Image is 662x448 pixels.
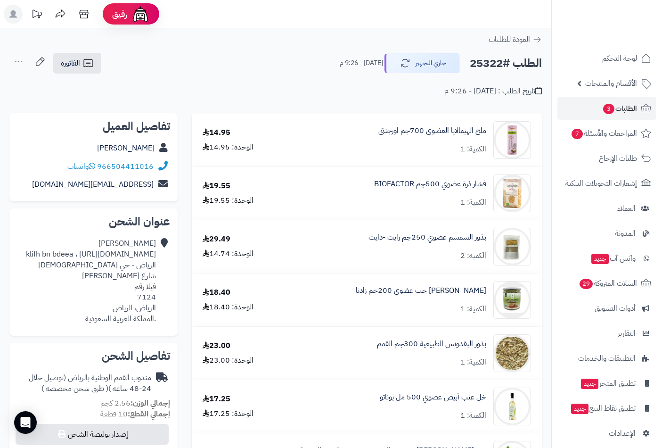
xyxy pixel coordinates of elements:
[17,216,170,227] h2: عنوان الشحن
[591,254,609,264] span: جديد
[340,58,383,68] small: [DATE] - 9:26 م
[557,222,656,245] a: المدونة
[557,197,656,220] a: العملاء
[25,5,49,26] a: تحديثات المنصة
[203,127,230,138] div: 14.95
[585,77,637,90] span: الأقسام والمنتجات
[557,122,656,145] a: المراجعات والأسئلة7
[557,172,656,195] a: إشعارات التحويلات البنكية
[470,54,542,73] h2: الطلب #25322
[356,285,486,296] a: [PERSON_NAME] حب عضوي 200جم زادنا
[17,373,151,394] div: مندوب القمم الوطنية بالرياض (توصيل خلال 24-48 ساعه )
[557,347,656,370] a: التطبيقات والخدمات
[571,404,588,414] span: جديد
[615,227,636,240] span: المدونة
[131,398,170,409] strong: إجمالي الوزن:
[609,427,636,440] span: الإعدادات
[112,8,127,20] span: رفيق
[571,127,637,140] span: المراجعات والأسئلة
[578,352,636,365] span: التطبيقات والخدمات
[203,249,253,259] div: الوحدة: 14.74
[374,179,486,190] a: فشار ذرة عضوي 500جم BIOFACTOR
[557,422,656,445] a: الإعدادات
[14,411,37,434] div: Open Intercom Messenger
[460,144,486,155] div: الكمية: 1
[494,388,531,425] img: 1742575064-%D8%AE%D9%84%20%D8%B9%D9%86%D8%A8%20%D8%A7%D8%A8%D9%8A%D8%B6%20%D8%B9%D8%B6%D9%88%D9%8...
[26,238,156,324] div: [PERSON_NAME] klifh bn bdeea ، [URL][DOMAIN_NAME] الرياض - حي [DEMOGRAPHIC_DATA] شارع [PERSON_NAM...
[494,228,531,265] img: 1720984197-3042-500x500%20(1)-90x90.png
[557,397,656,420] a: تطبيق نقاط البيعجديد
[203,142,253,153] div: الوحدة: 14.95
[460,304,486,315] div: الكمية: 1
[16,424,169,445] button: إصدار بوليصة الشحن
[494,281,531,319] img: 1722872867-%D9%8A%D8%A7%D9%86%D8%B3%D9%88%D9%86%201-90x90.png
[565,177,637,190] span: إشعارات التحويلات البنكية
[203,195,253,206] div: الوحدة: 19.55
[557,372,656,395] a: تطبيق المتجرجديد
[557,47,656,70] a: لوحة التحكم
[581,379,598,389] span: جديد
[41,383,108,394] span: ( طرق شحن مخصصة )
[580,377,636,390] span: تطبيق المتجر
[444,86,542,97] div: تاريخ الطلب : [DATE] - 9:26 م
[203,302,253,313] div: الوحدة: 18.40
[17,350,170,362] h2: تفاصيل الشحن
[557,147,656,170] a: طلبات الإرجاع
[557,272,656,295] a: السلات المتروكة29
[377,339,486,349] a: بذور البقدونس الطبيعية 300جم القمم
[494,121,531,159] img: C08A5819-90x90.jpg
[67,161,95,172] a: واتساب
[384,53,460,73] button: جاري التجهيز
[131,5,150,24] img: ai-face.png
[602,102,637,115] span: الطلبات
[580,279,593,289] span: 29
[494,174,531,212] img: 1706819104-%D8%B0%D8%B1%D8%A9%20%D9%81%D9%8A%D8%B4%D8%A7%D8%B1%20%D8%A7%D8%A8%D8%A7%D8%B2%D9%8A%D...
[203,355,253,366] div: الوحدة: 23.00
[17,121,170,132] h2: تفاصيل العميل
[460,197,486,208] div: الكمية: 1
[100,408,170,420] small: 10 قطعة
[494,334,531,372] img: 1737055807-%D8%A8%D8%B0%D9%88%D8%B1%20%D8%A7%D9%84%D8%A8%D9%82%D8%AF%D9%88%D9%86%D8%B3-90x90.jpg
[53,53,101,74] a: الفاتورة
[203,408,253,419] div: الوحدة: 17.25
[100,398,170,409] small: 2.56 كجم
[32,179,154,190] a: [EMAIL_ADDRESS][DOMAIN_NAME]
[557,247,656,270] a: وآتس آبجديد
[489,34,530,45] span: العودة للطلبات
[97,142,155,154] a: [PERSON_NAME]
[603,104,614,114] span: 3
[602,52,637,65] span: لوحة التحكم
[97,161,154,172] a: 966504411016
[489,34,542,45] a: العودة للطلبات
[61,58,80,69] span: الفاتورة
[203,181,230,191] div: 19.55
[128,408,170,420] strong: إجمالي القطع:
[617,202,636,215] span: العملاء
[203,234,230,245] div: 29.49
[557,97,656,120] a: الطلبات3
[557,322,656,345] a: التقارير
[203,394,230,405] div: 17.25
[460,410,486,421] div: الكمية: 1
[368,232,486,243] a: بذور السمسم عضوي 250جم رايت -دايت
[557,297,656,320] a: أدوات التسويق
[572,129,583,139] span: 7
[460,357,486,368] div: الكمية: 1
[599,152,637,165] span: طلبات الإرجاع
[618,327,636,340] span: التقارير
[380,392,486,403] a: خل عنب أبيض عضوي 500 مل بوناتو
[203,287,230,298] div: 18.40
[378,125,486,136] a: ملح الهيمالايا العضوي 700جم اورجنتي
[203,340,230,351] div: 23.00
[595,302,636,315] span: أدوات التسويق
[570,402,636,415] span: تطبيق نقاط البيع
[460,250,486,261] div: الكمية: 2
[579,277,637,290] span: السلات المتروكة
[590,252,636,265] span: وآتس آب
